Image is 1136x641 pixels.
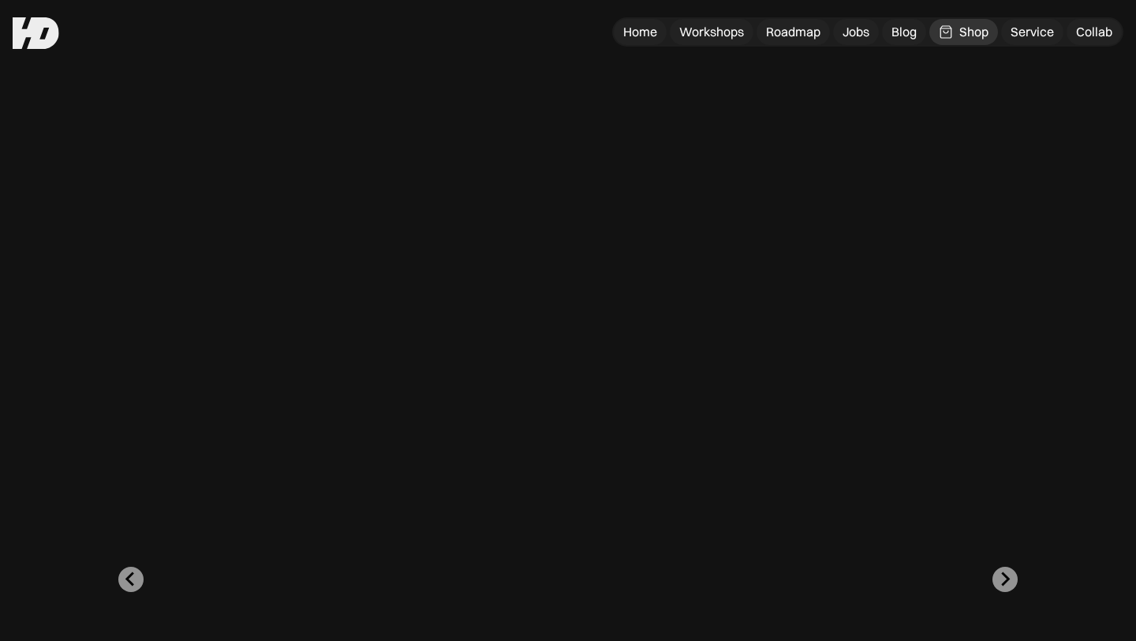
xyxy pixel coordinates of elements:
div: Workshops [679,24,744,40]
div: Blog [891,24,917,40]
a: Roadmap [757,19,830,45]
a: Shop [929,19,998,45]
a: Home [614,19,667,45]
button: Next slide [992,567,1018,592]
div: Collab [1076,24,1112,40]
div: Roadmap [766,24,820,40]
div: Jobs [843,24,869,40]
a: Blog [882,19,926,45]
div: Shop [959,24,988,40]
a: Collab [1067,19,1122,45]
div: Home [623,24,657,40]
a: Jobs [833,19,879,45]
a: Service [1001,19,1063,45]
div: Service [1011,24,1054,40]
button: Go to last slide [118,567,144,592]
a: Workshops [670,19,753,45]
